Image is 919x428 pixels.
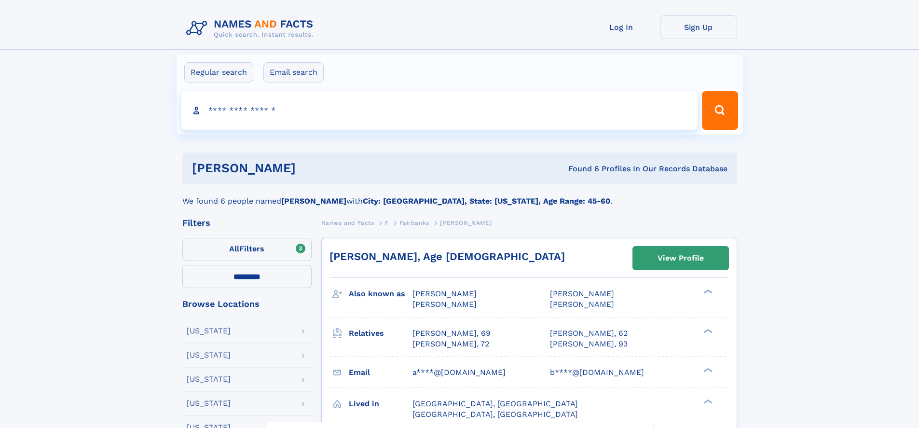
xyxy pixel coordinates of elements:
[550,328,628,339] a: [PERSON_NAME], 62
[187,400,231,407] div: [US_STATE]
[412,410,578,419] span: [GEOGRAPHIC_DATA], [GEOGRAPHIC_DATA]
[550,339,628,349] a: [PERSON_NAME], 93
[633,247,728,270] a: View Profile
[187,351,231,359] div: [US_STATE]
[321,217,374,229] a: Names and Facts
[702,91,738,130] button: Search Button
[329,250,565,262] a: [PERSON_NAME], Age [DEMOGRAPHIC_DATA]
[182,15,321,41] img: Logo Names and Facts
[349,325,412,342] h3: Relatives
[187,375,231,383] div: [US_STATE]
[184,62,253,83] label: Regular search
[181,91,698,130] input: search input
[412,399,578,408] span: [GEOGRAPHIC_DATA], [GEOGRAPHIC_DATA]
[701,367,713,373] div: ❯
[281,196,346,206] b: [PERSON_NAME]
[701,289,713,295] div: ❯
[550,300,614,309] span: [PERSON_NAME]
[583,15,660,39] a: Log In
[658,247,704,269] div: View Profile
[412,328,491,339] a: [PERSON_NAME], 69
[182,219,312,227] div: Filters
[385,217,389,229] a: F
[182,184,737,207] div: We found 6 people named with .
[412,339,489,349] a: [PERSON_NAME], 72
[182,300,312,308] div: Browse Locations
[363,196,610,206] b: City: [GEOGRAPHIC_DATA], State: [US_STATE], Age Range: 45-60
[412,300,477,309] span: [PERSON_NAME]
[349,286,412,302] h3: Also known as
[263,62,324,83] label: Email search
[701,328,713,334] div: ❯
[192,162,432,174] h1: [PERSON_NAME]
[187,327,231,335] div: [US_STATE]
[399,220,429,226] span: Fairbanks
[432,164,727,174] div: Found 6 Profiles In Our Records Database
[229,244,239,253] span: All
[412,289,477,298] span: [PERSON_NAME]
[550,289,614,298] span: [PERSON_NAME]
[701,398,713,404] div: ❯
[182,238,312,261] label: Filters
[399,217,429,229] a: Fairbanks
[385,220,389,226] span: F
[440,220,492,226] span: [PERSON_NAME]
[660,15,737,39] a: Sign Up
[349,396,412,412] h3: Lived in
[349,364,412,381] h3: Email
